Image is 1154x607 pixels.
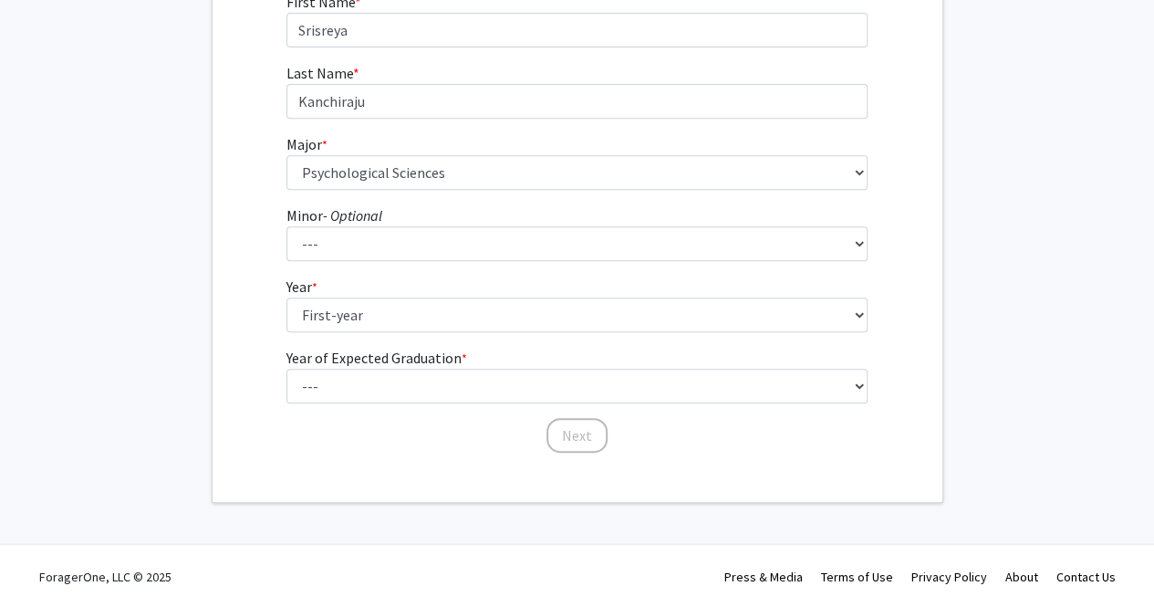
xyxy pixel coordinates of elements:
[1056,569,1116,585] a: Contact Us
[1005,569,1038,585] a: About
[286,204,382,226] label: Minor
[14,525,78,593] iframe: Chat
[911,569,987,585] a: Privacy Policy
[724,569,803,585] a: Press & Media
[821,569,893,585] a: Terms of Use
[286,133,327,155] label: Major
[286,347,467,369] label: Year of Expected Graduation
[546,418,608,453] button: Next
[323,206,382,225] i: - Optional
[286,64,353,82] span: Last Name
[286,276,317,298] label: Year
